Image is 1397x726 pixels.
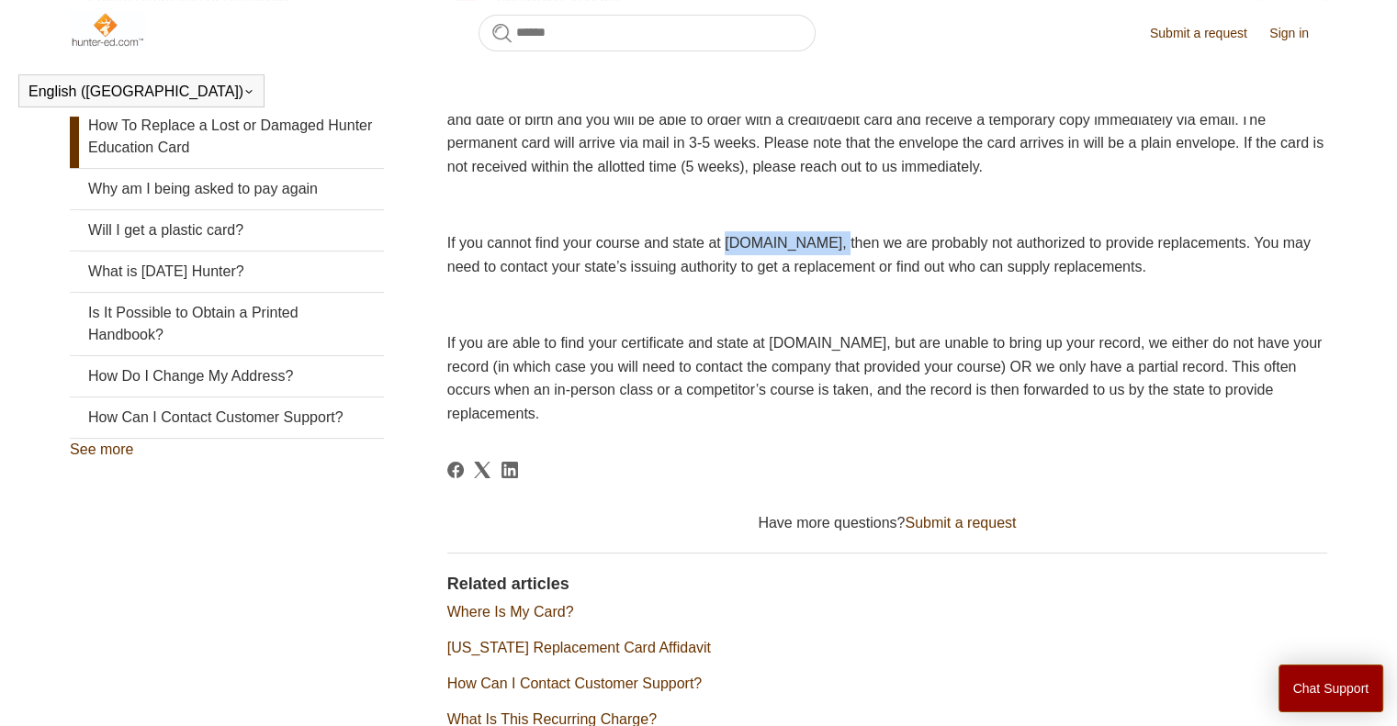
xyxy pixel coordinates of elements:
[447,335,1323,421] span: If you are able to find your certificate and state at [DOMAIN_NAME], but are unable to bring up y...
[70,293,384,355] a: Is It Possible to Obtain a Printed Handbook?
[70,251,384,292] a: What is [DATE] Hunter?
[447,462,464,478] svg: Share this page on Facebook
[447,604,574,620] a: Where Is My Card?
[474,462,490,478] a: X Corp
[28,84,254,100] button: English ([GEOGRAPHIC_DATA])
[70,441,133,457] a: See more
[474,462,490,478] svg: Share this page on X Corp
[447,462,464,478] a: Facebook
[447,572,1327,597] h2: Related articles
[70,11,144,48] img: Hunter-Ed Help Center home page
[70,106,384,168] a: How To Replace a Lost or Damaged Hunter Education Card
[70,397,384,438] a: How Can I Contact Customer Support?
[447,512,1327,534] div: Have more questions?
[447,676,702,691] a: How Can I Contact Customer Support?
[70,169,384,209] a: Why am I being asked to pay again
[1269,24,1327,43] a: Sign in
[447,235,1311,274] span: If you cannot find your course and state at [DOMAIN_NAME], then we are probably not authorized to...
[479,15,816,51] input: Search
[501,462,518,478] a: LinkedIn
[1279,665,1384,712] button: Chat Support
[70,210,384,251] a: Will I get a plastic card?
[447,640,711,655] a: [US_STATE] Replacement Card Affidavit
[501,462,518,478] svg: Share this page on LinkedIn
[1150,24,1266,43] a: Submit a request
[70,356,384,397] a: How Do I Change My Address?
[905,515,1016,531] a: Submit a request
